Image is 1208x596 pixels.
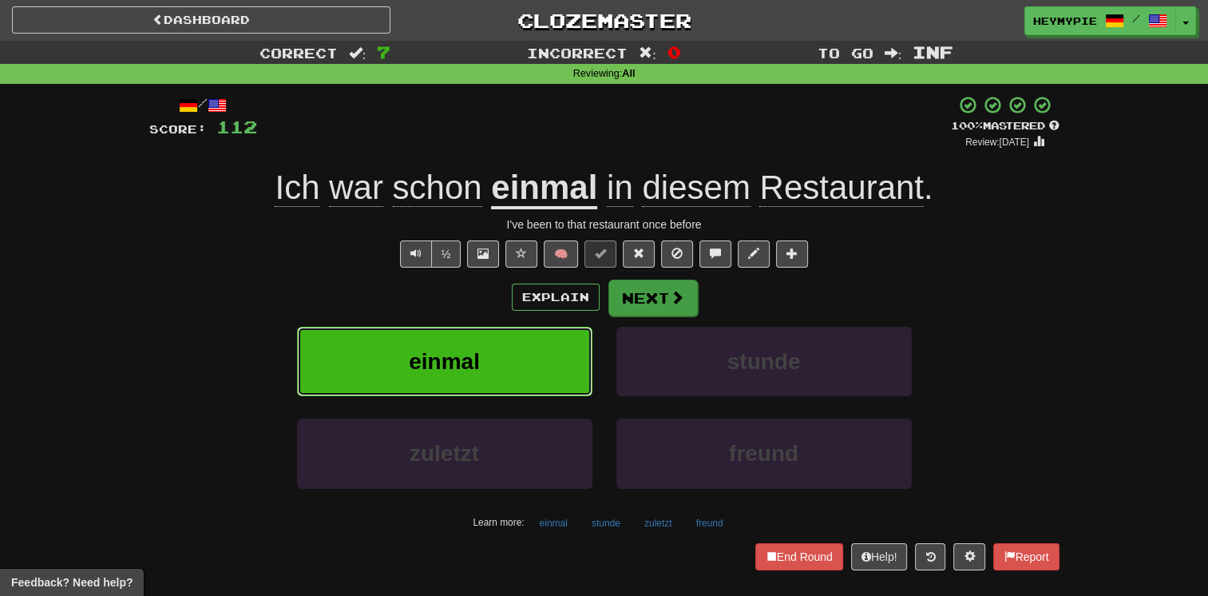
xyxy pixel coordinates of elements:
span: Inf [913,42,953,62]
button: Round history (alt+y) [915,543,945,570]
small: Review: [DATE] [965,137,1029,148]
button: Help! [851,543,908,570]
button: Set this sentence to 100% Mastered (alt+m) [584,240,616,268]
span: 112 [216,117,257,137]
button: Add to collection (alt+a) [776,240,808,268]
button: zuletzt [636,511,681,535]
span: Open feedback widget [11,574,133,590]
button: Report [993,543,1059,570]
button: Edit sentence (alt+d) [738,240,770,268]
span: : [639,46,656,60]
button: einmal [297,327,592,396]
span: freund [729,441,798,466]
button: Favorite sentence (alt+f) [505,240,537,268]
button: End Round [755,543,843,570]
strong: All [622,68,635,79]
span: : [885,46,902,60]
span: war [329,169,383,207]
span: 100 % [951,119,983,132]
span: : [349,46,366,60]
button: Show image (alt+x) [467,240,499,268]
button: Play sentence audio (ctl+space) [400,240,432,268]
button: freund [687,511,732,535]
button: Explain [512,284,600,311]
a: Dashboard [12,6,390,34]
div: / [149,95,257,115]
span: zuletzt [410,441,479,466]
span: schon [393,169,482,207]
span: / [1132,13,1140,24]
span: diesem [642,169,750,207]
button: einmal [531,511,576,535]
span: HeyMyPie [1033,14,1097,28]
span: Score: [149,122,207,136]
span: Incorrect [527,45,628,61]
div: Text-to-speech controls [397,240,461,268]
span: Correct [259,45,338,61]
button: Discuss sentence (alt+u) [699,240,731,268]
button: Ignore sentence (alt+i) [661,240,693,268]
button: stunde [616,327,912,396]
a: HeyMyPie / [1024,6,1176,35]
button: Next [608,280,698,316]
span: To go [818,45,873,61]
button: stunde [583,511,629,535]
div: I've been to that restaurant once before [149,217,1059,232]
button: freund [616,419,912,488]
span: 0 [667,42,681,62]
small: Learn more: [473,517,524,528]
span: Restaurant [759,169,923,207]
u: einmal [491,169,597,209]
button: ½ [431,240,461,268]
span: 7 [377,42,390,62]
button: Reset to 0% Mastered (alt+r) [623,240,655,268]
button: zuletzt [297,419,592,488]
span: in [607,169,633,207]
span: . [597,169,933,207]
span: Ich [275,169,319,207]
div: Mastered [951,119,1059,133]
a: Clozemaster [414,6,793,34]
span: einmal [409,349,480,374]
button: 🧠 [544,240,578,268]
span: stunde [727,349,801,374]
